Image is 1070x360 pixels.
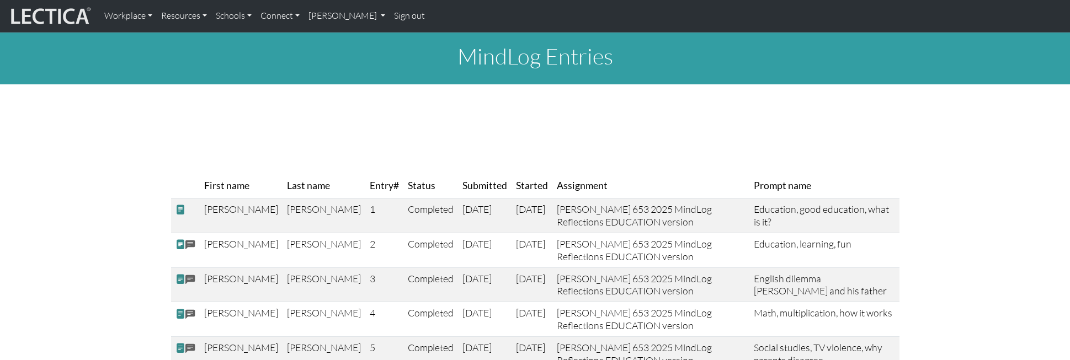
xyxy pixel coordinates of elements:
[365,302,403,337] td: 4
[200,198,283,233] td: [PERSON_NAME]
[512,198,552,233] td: [DATE]
[749,233,899,267] td: Education, learning, fun
[185,308,195,320] span: comments
[8,6,91,26] img: lecticalive
[749,174,899,198] th: Prompt name
[211,4,256,28] a: Schools
[458,302,512,337] td: [DATE]
[283,302,365,337] td: [PERSON_NAME]
[283,174,365,198] th: Last name
[283,267,365,302] td: [PERSON_NAME]
[512,233,552,267] td: [DATE]
[175,342,185,354] span: view
[458,174,512,198] th: Submitted
[283,233,365,267] td: [PERSON_NAME]
[749,302,899,337] td: Math, multiplication, how it works
[458,198,512,233] td: [DATE]
[304,4,390,28] a: [PERSON_NAME]
[256,4,304,28] a: Connect
[175,239,185,250] span: view
[200,233,283,267] td: [PERSON_NAME]
[175,204,185,216] span: view
[403,233,458,267] td: Completed
[157,4,211,28] a: Resources
[403,302,458,337] td: Completed
[365,233,403,267] td: 2
[552,233,750,267] td: [PERSON_NAME] 653 2025 MindLog Reflections EDUCATION version
[200,174,283,198] th: First name
[283,198,365,233] td: [PERSON_NAME]
[100,4,157,28] a: Workplace
[365,198,403,233] td: 1
[403,267,458,302] td: Completed
[200,302,283,337] td: [PERSON_NAME]
[458,267,512,302] td: [DATE]
[552,302,750,337] td: [PERSON_NAME] 653 2025 MindLog Reflections EDUCATION version
[403,198,458,233] td: Completed
[365,174,403,198] th: Entry#
[552,198,750,233] td: [PERSON_NAME] 653 2025 MindLog Reflections EDUCATION version
[390,4,429,28] a: Sign out
[175,273,185,285] span: view
[512,174,552,198] th: Started
[749,198,899,233] td: Education, good education, what is it?
[185,273,195,286] span: comments
[512,302,552,337] td: [DATE]
[403,174,458,198] th: Status
[552,267,750,302] td: [PERSON_NAME] 653 2025 MindLog Reflections EDUCATION version
[185,239,195,251] span: comments
[749,267,899,302] td: English dilemma [PERSON_NAME] and his father
[365,267,403,302] td: 3
[185,342,195,355] span: comments
[512,267,552,302] td: [DATE]
[175,308,185,319] span: view
[552,174,750,198] th: Assignment
[458,233,512,267] td: [DATE]
[200,267,283,302] td: [PERSON_NAME]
